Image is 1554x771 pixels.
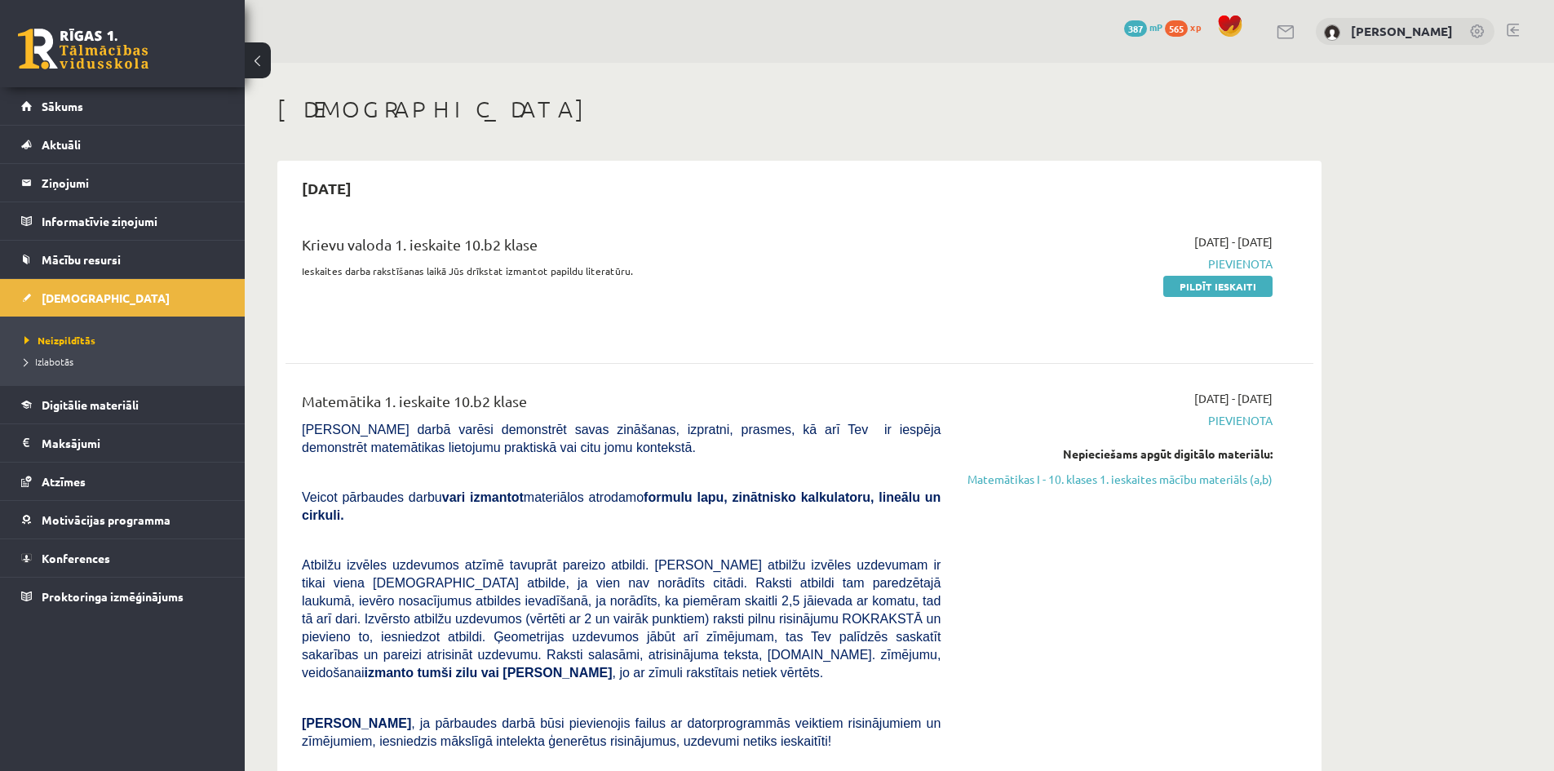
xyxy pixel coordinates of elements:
[365,666,414,680] b: izmanto
[302,233,941,264] div: Krievu valoda 1. ieskaite 10.b2 klase
[1163,276,1273,297] a: Pildīt ieskaiti
[1165,20,1209,33] a: 565 xp
[42,424,224,462] legend: Maksājumi
[1351,23,1453,39] a: [PERSON_NAME]
[42,512,170,527] span: Motivācijas programma
[42,164,224,202] legend: Ziņojumi
[18,29,148,69] a: Rīgas 1. Tālmācības vidusskola
[42,551,110,565] span: Konferences
[21,578,224,615] a: Proktoringa izmēģinājums
[965,412,1273,429] span: Pievienota
[24,333,228,348] a: Neizpildītās
[42,252,121,267] span: Mācību resursi
[302,716,941,748] span: , ja pārbaudes darbā būsi pievienojis failus ar datorprogrammās veiktiem risinājumiem un zīmējumi...
[21,279,224,317] a: [DEMOGRAPHIC_DATA]
[21,424,224,462] a: Maksājumi
[442,490,524,504] b: vari izmantot
[42,137,81,152] span: Aktuāli
[286,169,368,207] h2: [DATE]
[302,264,941,278] p: Ieskaites darba rakstīšanas laikā Jūs drīkstat izmantot papildu literatūru.
[302,490,941,522] span: Veicot pārbaudes darbu materiālos atrodamo
[1165,20,1188,37] span: 565
[1149,20,1162,33] span: mP
[21,202,224,240] a: Informatīvie ziņojumi
[965,255,1273,273] span: Pievienota
[42,589,184,604] span: Proktoringa izmēģinājums
[24,355,73,368] span: Izlabotās
[21,463,224,500] a: Atzīmes
[21,241,224,278] a: Mācību resursi
[1124,20,1147,37] span: 387
[21,87,224,125] a: Sākums
[42,99,83,113] span: Sākums
[21,164,224,202] a: Ziņojumi
[42,397,139,412] span: Digitālie materiāli
[21,386,224,423] a: Digitālie materiāli
[1194,390,1273,407] span: [DATE] - [DATE]
[42,474,86,489] span: Atzīmes
[42,290,170,305] span: [DEMOGRAPHIC_DATA]
[21,539,224,577] a: Konferences
[302,558,941,680] span: Atbilžu izvēles uzdevumos atzīmē tavuprāt pareizo atbildi. [PERSON_NAME] atbilžu izvēles uzdevuma...
[1324,24,1340,41] img: Laura Štrāla
[302,390,941,420] div: Matemātika 1. ieskaite 10.b2 klase
[21,126,224,163] a: Aktuāli
[965,471,1273,488] a: Matemātikas I - 10. klases 1. ieskaites mācību materiāls (a,b)
[21,501,224,538] a: Motivācijas programma
[302,716,411,730] span: [PERSON_NAME]
[417,666,612,680] b: tumši zilu vai [PERSON_NAME]
[24,334,95,347] span: Neizpildītās
[1124,20,1162,33] a: 387 mP
[24,354,228,369] a: Izlabotās
[1190,20,1201,33] span: xp
[277,95,1322,123] h1: [DEMOGRAPHIC_DATA]
[965,445,1273,463] div: Nepieciešams apgūt digitālo materiālu:
[42,202,224,240] legend: Informatīvie ziņojumi
[302,423,941,454] span: [PERSON_NAME] darbā varēsi demonstrēt savas zināšanas, izpratni, prasmes, kā arī Tev ir iespēja d...
[302,490,941,522] b: formulu lapu, zinātnisko kalkulatoru, lineālu un cirkuli.
[1194,233,1273,250] span: [DATE] - [DATE]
